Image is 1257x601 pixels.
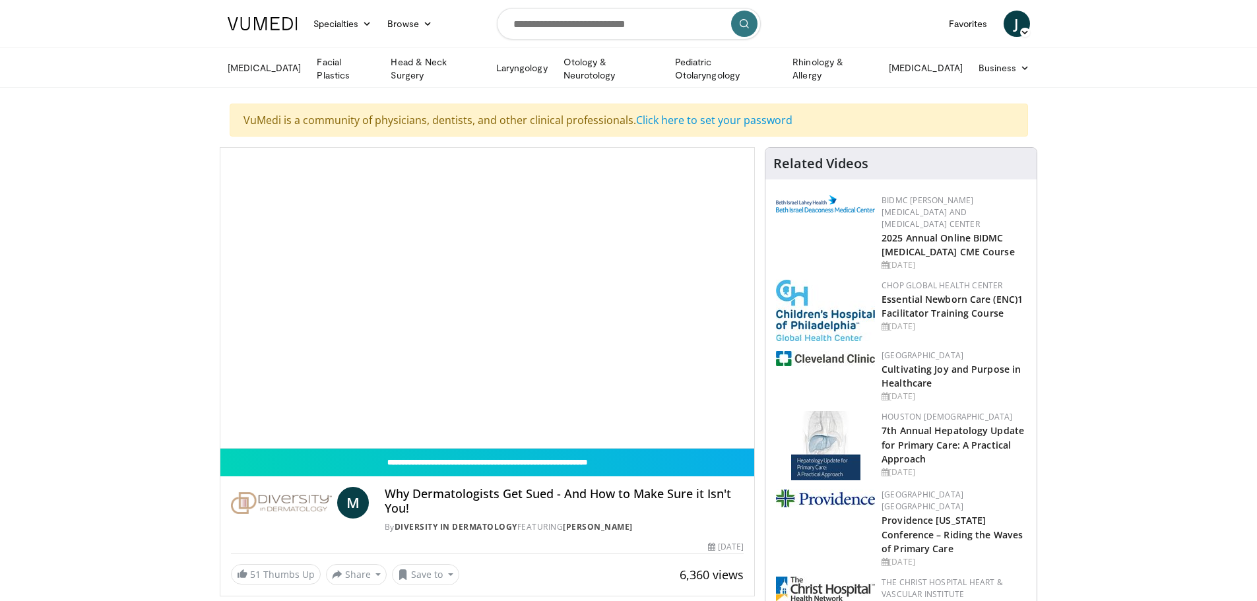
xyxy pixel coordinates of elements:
[220,148,755,449] video-js: Video Player
[395,521,517,532] a: Diversity in Dermatology
[882,280,1002,291] a: CHOP Global Health Center
[667,55,785,82] a: Pediatric Otolaryngology
[882,350,963,361] a: [GEOGRAPHIC_DATA]
[556,55,667,82] a: Otology & Neurotology
[882,556,1026,568] div: [DATE]
[309,55,383,82] a: Facial Plastics
[882,489,963,512] a: [GEOGRAPHIC_DATA] [GEOGRAPHIC_DATA]
[326,564,387,585] button: Share
[1004,11,1030,37] a: J
[379,11,440,37] a: Browse
[882,466,1026,478] div: [DATE]
[882,514,1023,554] a: Providence [US_STATE] Conference – Riding the Waves of Primary Care
[230,104,1028,137] div: VuMedi is a community of physicians, dentists, and other clinical professionals.
[776,280,875,341] img: 8fbf8b72-0f77-40e1-90f4-9648163fd298.jpg.150x105_q85_autocrop_double_scale_upscale_version-0.2.jpg
[882,577,1003,600] a: The Christ Hospital Heart & Vascular Institute
[385,487,744,515] h4: Why Dermatologists Get Sued - And How to Make Sure it Isn't You!
[231,564,321,585] a: 51 Thumbs Up
[882,424,1024,464] a: 7th Annual Hepatology Update for Primary Care: A Practical Approach
[785,55,881,82] a: Rhinology & Allergy
[882,293,1023,319] a: Essential Newborn Care (ENC)1 Facilitator Training Course
[776,351,875,366] img: 1ef99228-8384-4f7a-af87-49a18d542794.png.150x105_q85_autocrop_double_scale_upscale_version-0.2.jpg
[882,195,980,230] a: BIDMC [PERSON_NAME][MEDICAL_DATA] and [MEDICAL_DATA] Center
[881,55,971,81] a: [MEDICAL_DATA]
[941,11,996,37] a: Favorites
[228,17,298,30] img: VuMedi Logo
[636,113,792,127] a: Click here to set your password
[383,55,488,82] a: Head & Neck Surgery
[791,411,860,480] img: 83b65fa9-3c25-403e-891e-c43026028dd2.jpg.150x105_q85_autocrop_double_scale_upscale_version-0.2.jpg
[220,55,309,81] a: [MEDICAL_DATA]
[882,391,1026,402] div: [DATE]
[776,490,875,507] img: 9aead070-c8c9-47a8-a231-d8565ac8732e.png.150x105_q85_autocrop_double_scale_upscale_version-0.2.jpg
[971,55,1038,81] a: Business
[306,11,380,37] a: Specialties
[776,195,875,212] img: c96b19ec-a48b-46a9-9095-935f19585444.png.150x105_q85_autocrop_double_scale_upscale_version-0.2.png
[392,564,459,585] button: Save to
[231,487,332,519] img: Diversity in Dermatology
[882,232,1015,258] a: 2025 Annual Online BIDMC [MEDICAL_DATA] CME Course
[563,521,633,532] a: [PERSON_NAME]
[488,55,556,81] a: Laryngology
[385,521,744,533] div: By FEATURING
[250,568,261,581] span: 51
[680,567,744,583] span: 6,360 views
[882,411,1012,422] a: Houston [DEMOGRAPHIC_DATA]
[882,363,1021,389] a: Cultivating Joy and Purpose in Healthcare
[882,321,1026,332] div: [DATE]
[882,259,1026,271] div: [DATE]
[497,8,761,40] input: Search topics, interventions
[773,156,868,172] h4: Related Videos
[708,541,744,553] div: [DATE]
[337,487,369,519] a: M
